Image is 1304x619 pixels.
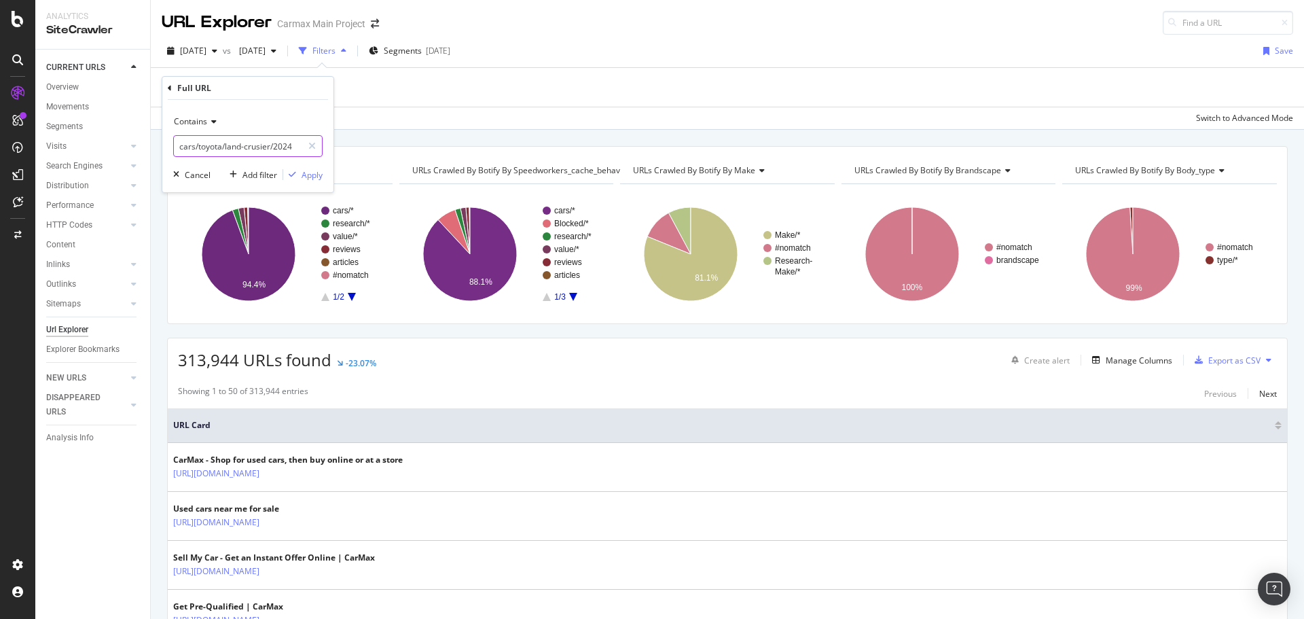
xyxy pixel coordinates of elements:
[46,258,127,272] a: Inlinks
[46,342,120,357] div: Explorer Bookmarks
[242,280,266,289] text: 94.4%
[399,195,614,313] div: A chart.
[173,467,259,480] a: [URL][DOMAIN_NAME]
[1217,255,1238,265] text: type/*
[554,206,575,215] text: cars/*
[46,431,94,445] div: Analysis Info
[1106,355,1172,366] div: Manage Columns
[234,45,266,56] span: 2025 Feb. 23rd
[224,168,277,181] button: Add filter
[775,230,801,240] text: Make/*
[996,255,1039,265] text: brandscape
[554,292,566,302] text: 1/3
[46,218,92,232] div: HTTP Codes
[1258,40,1293,62] button: Save
[333,270,369,280] text: #nomatch
[333,258,359,267] text: articles
[1258,573,1290,605] div: Open Intercom Messenger
[277,17,365,31] div: Carmax Main Project
[333,232,358,241] text: value/*
[46,179,127,193] a: Distribution
[46,238,141,252] a: Content
[178,385,308,402] div: Showing 1 to 50 of 313,944 entries
[283,168,323,181] button: Apply
[46,179,89,193] div: Distribution
[775,243,811,253] text: #nomatch
[312,45,336,56] div: Filters
[46,159,103,173] div: Search Engines
[1196,112,1293,124] div: Switch to Advanced Mode
[554,258,582,267] text: reviews
[46,258,70,272] div: Inlinks
[46,277,76,291] div: Outlinks
[371,19,379,29] div: arrow-right-arrow-left
[46,100,89,114] div: Movements
[173,601,319,613] div: Get Pre-Qualified | CarMax
[46,323,141,337] a: Url Explorer
[554,219,589,228] text: Blocked/*
[46,371,86,385] div: NEW URLS
[173,516,259,529] a: [URL][DOMAIN_NAME]
[633,164,755,176] span: URLs Crawled By Botify By make
[1204,388,1237,400] div: Previous
[346,357,376,369] div: -23.07%
[412,164,634,176] span: URLs Crawled By Botify By speedworkers_cache_behaviors
[1189,349,1261,371] button: Export as CSV
[223,45,234,56] span: vs
[46,391,115,419] div: DISAPPEARED URLS
[46,100,141,114] a: Movements
[1163,11,1293,35] input: Find a URL
[46,277,127,291] a: Outlinks
[695,273,718,283] text: 81.1%
[46,120,141,134] a: Segments
[1204,385,1237,402] button: Previous
[173,552,375,564] div: Sell My Car - Get an Instant Offer Online | CarMax
[333,219,370,228] text: research/*
[46,431,141,445] a: Analysis Info
[46,80,141,94] a: Overview
[410,160,655,181] h4: URLs Crawled By Botify By speedworkers_cache_behaviors
[46,60,127,75] a: CURRENT URLS
[46,139,67,154] div: Visits
[293,40,352,62] button: Filters
[46,60,105,75] div: CURRENT URLS
[178,195,393,313] svg: A chart.
[46,297,81,311] div: Sitemaps
[46,159,127,173] a: Search Engines
[333,245,361,254] text: reviews
[242,169,277,181] div: Add filter
[168,168,211,181] button: Cancel
[554,232,592,241] text: research/*
[1075,164,1215,176] span: URLs Crawled By Botify By body_type
[996,243,1032,252] text: #nomatch
[469,277,492,287] text: 88.1%
[1217,243,1253,252] text: #nomatch
[1024,355,1070,366] div: Create alert
[775,267,801,277] text: Make/*
[1191,107,1293,129] button: Switch to Advanced Mode
[630,160,822,181] h4: URLs Crawled By Botify By make
[620,195,835,313] svg: A chart.
[173,503,319,515] div: Used cars near me for sale
[46,371,127,385] a: NEW URLS
[1126,283,1142,293] text: 99%
[426,45,450,56] div: [DATE]
[173,565,259,578] a: [URL][DOMAIN_NAME]
[384,45,422,56] span: Segments
[1087,352,1172,368] button: Manage Columns
[554,245,579,254] text: value/*
[775,256,812,266] text: Research-
[1062,195,1277,313] svg: A chart.
[46,297,127,311] a: Sitemaps
[46,391,127,419] a: DISAPPEARED URLS
[901,283,922,292] text: 100%
[1259,385,1277,402] button: Next
[46,198,127,213] a: Performance
[180,45,206,56] span: 2025 Aug. 24th
[173,454,403,466] div: CarMax - Shop for used cars, then buy online or at a store
[174,116,207,127] span: Contains
[173,419,1271,431] span: URL Card
[554,270,580,280] text: articles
